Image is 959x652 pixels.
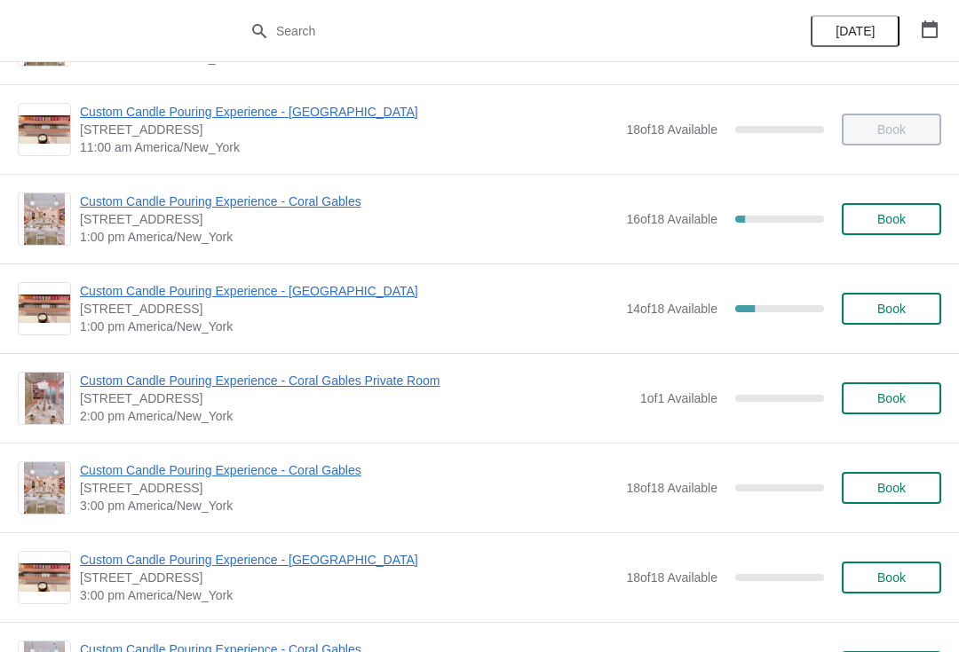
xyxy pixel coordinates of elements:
span: Custom Candle Pouring Experience - [GEOGRAPHIC_DATA] [80,282,617,300]
span: Book [877,391,906,405]
span: [STREET_ADDRESS] [80,121,617,138]
input: Search [275,15,719,47]
img: Custom Candle Pouring Experience - Coral Gables | 154 Giralda Avenue, Coral Gables, FL, USA | 3:0... [24,462,66,514]
button: Book [842,472,941,504]
img: Custom Candle Pouring Experience - Fort Lauderdale | 914 East Las Olas Boulevard, Fort Lauderdale... [19,295,70,324]
span: [STREET_ADDRESS] [80,389,631,407]
span: Custom Candle Pouring Experience - Coral Gables Private Room [80,372,631,389]
span: Custom Candle Pouring Experience - Coral Gables [80,192,617,210]
span: Custom Candle Pouring Experience - Coral Gables [80,461,617,479]
span: [STREET_ADDRESS] [80,479,617,497]
span: [STREET_ADDRESS] [80,300,617,318]
span: 18 of 18 Available [626,481,717,495]
img: Custom Candle Pouring Experience - Fort Lauderdale | 914 East Las Olas Boulevard, Fort Lauderdale... [19,115,70,145]
span: 1:00 pm America/New_York [80,318,617,335]
span: Book [877,212,906,226]
span: 3:00 pm America/New_York [80,497,617,515]
span: Book [877,302,906,316]
span: 18 of 18 Available [626,122,717,137]
span: 2:00 pm America/New_York [80,407,631,425]
button: [DATE] [811,15,900,47]
span: Custom Candle Pouring Experience - [GEOGRAPHIC_DATA] [80,103,617,121]
span: 3:00 pm America/New_York [80,586,617,604]
img: Custom Candle Pouring Experience - Coral Gables Private Room | 154 Giralda Avenue, Coral Gables, ... [25,373,64,424]
span: 11:00 am America/New_York [80,138,617,156]
span: 1 of 1 Available [640,391,717,405]
button: Book [842,203,941,235]
span: 1:00 pm America/New_York [80,228,617,246]
span: 14 of 18 Available [626,302,717,316]
span: [STREET_ADDRESS] [80,210,617,228]
img: Custom Candle Pouring Experience - Fort Lauderdale | 914 East Las Olas Boulevard, Fort Lauderdale... [19,563,70,593]
button: Book [842,293,941,325]
span: [DATE] [836,24,875,38]
span: Book [877,481,906,495]
button: Book [842,562,941,593]
span: [STREET_ADDRESS] [80,569,617,586]
img: Custom Candle Pouring Experience - Coral Gables | 154 Giralda Avenue, Coral Gables, FL, USA | 1:0... [24,193,66,245]
span: 18 of 18 Available [626,570,717,585]
span: Book [877,570,906,585]
button: Book [842,382,941,414]
span: 16 of 18 Available [626,212,717,226]
span: Custom Candle Pouring Experience - [GEOGRAPHIC_DATA] [80,551,617,569]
